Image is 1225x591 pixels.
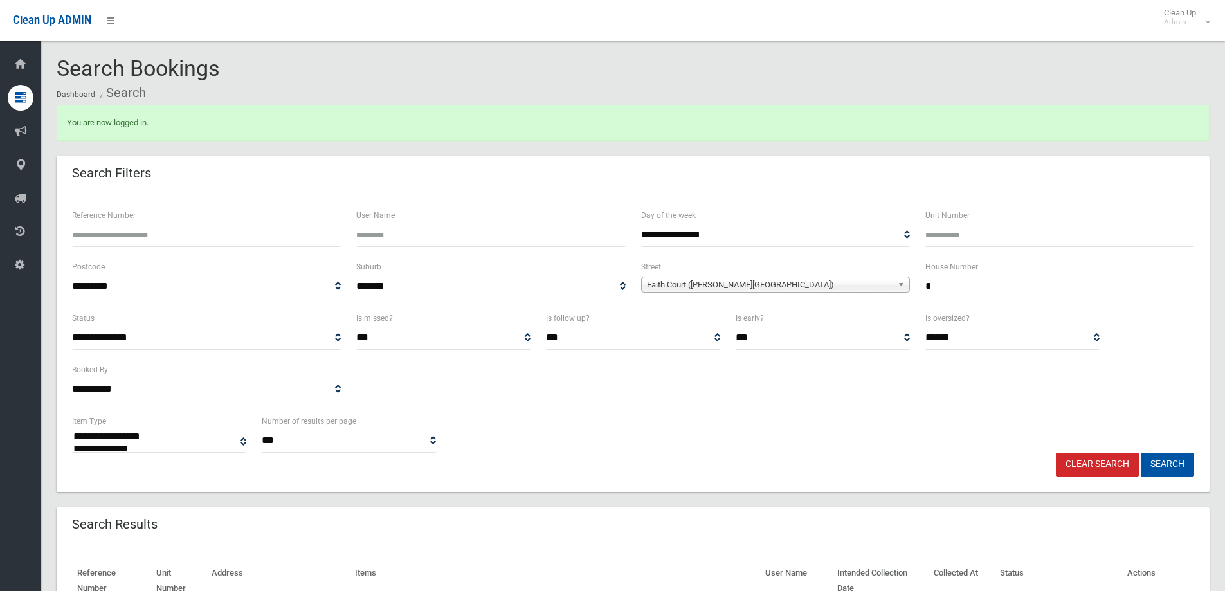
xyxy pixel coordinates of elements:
[97,81,146,105] li: Search
[1056,453,1139,477] a: Clear Search
[57,161,167,186] header: Search Filters
[57,55,220,81] span: Search Bookings
[72,363,108,377] label: Booked By
[647,277,893,293] span: Faith Court ([PERSON_NAME][GEOGRAPHIC_DATA])
[262,414,356,428] label: Number of results per page
[356,311,393,325] label: Is missed?
[57,512,173,537] header: Search Results
[1164,17,1196,27] small: Admin
[925,260,978,274] label: House Number
[57,105,1210,141] div: You are now logged in.
[641,260,661,274] label: Street
[1141,453,1194,477] button: Search
[925,208,970,223] label: Unit Number
[925,311,970,325] label: Is oversized?
[57,90,95,99] a: Dashboard
[72,208,136,223] label: Reference Number
[13,14,91,26] span: Clean Up ADMIN
[72,311,95,325] label: Status
[736,311,764,325] label: Is early?
[356,260,381,274] label: Suburb
[72,414,106,428] label: Item Type
[72,260,105,274] label: Postcode
[1157,8,1209,27] span: Clean Up
[356,208,395,223] label: User Name
[641,208,696,223] label: Day of the week
[546,311,590,325] label: Is follow up?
